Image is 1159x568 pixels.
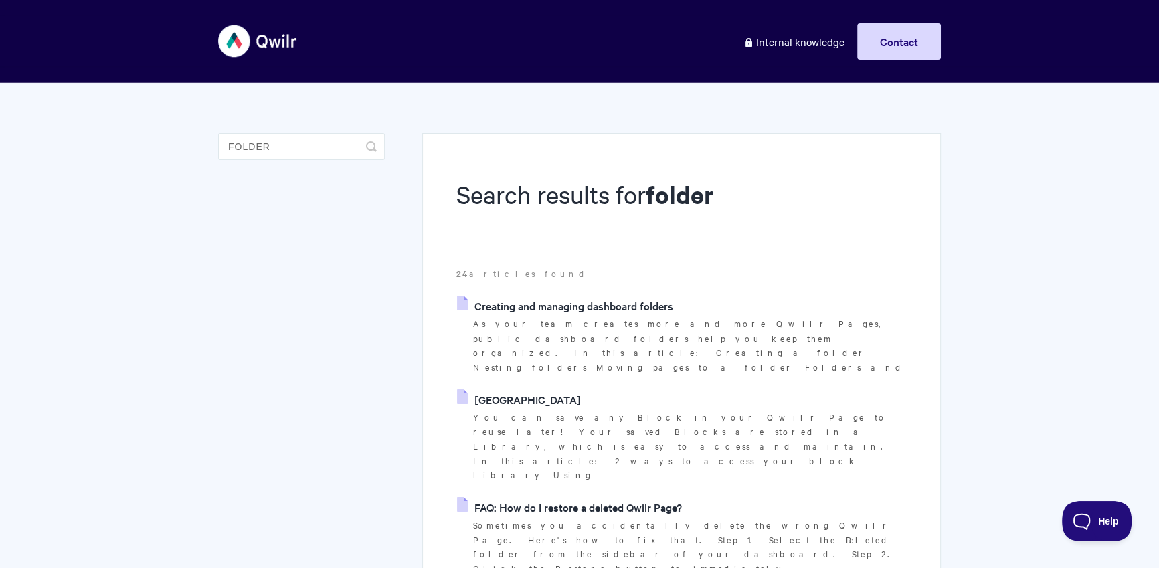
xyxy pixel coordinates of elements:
a: [GEOGRAPHIC_DATA] [457,389,581,409]
p: articles found [456,266,907,281]
strong: folder [646,178,714,211]
strong: 24 [456,267,469,280]
a: FAQ: How do I restore a deleted Qwilr Page? [457,497,682,517]
a: Creating and managing dashboard folders [457,296,673,316]
input: Search [218,133,385,160]
a: Contact [857,23,941,60]
h1: Search results for [456,177,907,235]
a: Internal knowledge [733,23,855,60]
p: You can save any Block in your Qwilr Page to reuse later! Your saved Blocks are stored in a Libra... [473,410,907,483]
p: As your team creates more and more Qwilr Pages, public dashboard folders help you keep them organ... [473,316,907,375]
iframe: Toggle Customer Support [1062,501,1132,541]
img: Qwilr Help Center [218,16,298,66]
